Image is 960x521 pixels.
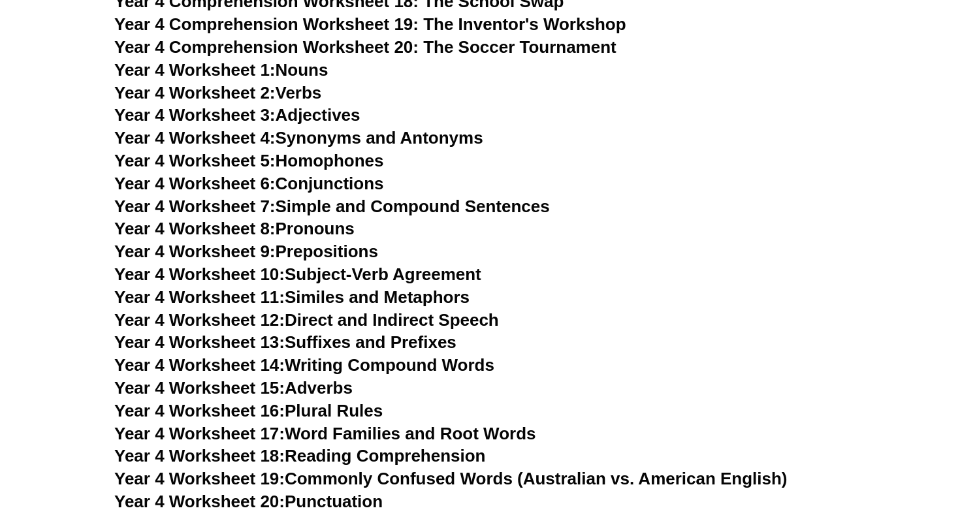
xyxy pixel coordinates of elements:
[114,492,383,511] a: Year 4 Worksheet 20:Punctuation
[895,458,960,521] iframe: Chat Widget
[114,287,470,307] a: Year 4 Worksheet 11:Similes and Metaphors
[114,174,276,193] span: Year 4 Worksheet 6:
[114,287,285,307] span: Year 4 Worksheet 11:
[114,219,355,238] a: Year 4 Worksheet 8:Pronouns
[114,83,321,103] a: Year 4 Worksheet 2:Verbs
[114,310,499,330] a: Year 4 Worksheet 12:Direct and Indirect Speech
[114,355,285,375] span: Year 4 Worksheet 14:
[114,446,485,466] a: Year 4 Worksheet 18:Reading Comprehension
[114,242,378,261] a: Year 4 Worksheet 9:Prepositions
[114,174,384,193] a: Year 4 Worksheet 6:Conjunctions
[114,401,383,420] a: Year 4 Worksheet 16:Plural Rules
[114,219,276,238] span: Year 4 Worksheet 8:
[114,128,483,148] a: Year 4 Worksheet 4:Synonyms and Antonyms
[114,378,285,398] span: Year 4 Worksheet 15:
[114,424,536,443] a: Year 4 Worksheet 17:Word Families and Root Words
[114,332,456,352] a: Year 4 Worksheet 13:Suffixes and Prefixes
[114,424,285,443] span: Year 4 Worksheet 17:
[114,197,550,216] a: Year 4 Worksheet 7:Simple and Compound Sentences
[114,151,276,170] span: Year 4 Worksheet 5:
[114,197,276,216] span: Year 4 Worksheet 7:
[114,37,616,57] a: Year 4 Comprehension Worksheet 20: The Soccer Tournament
[114,469,788,488] a: Year 4 Worksheet 19:Commonly Confused Words (Australian vs. American English)
[114,332,285,352] span: Year 4 Worksheet 13:
[114,128,276,148] span: Year 4 Worksheet 4:
[114,105,276,125] span: Year 4 Worksheet 3:
[114,378,353,398] a: Year 4 Worksheet 15:Adverbs
[114,310,285,330] span: Year 4 Worksheet 12:
[114,14,626,34] a: Year 4 Comprehension Worksheet 19: The Inventor's Workshop
[114,355,494,375] a: Year 4 Worksheet 14:Writing Compound Words
[114,83,276,103] span: Year 4 Worksheet 2:
[114,105,360,125] a: Year 4 Worksheet 3:Adjectives
[114,401,285,420] span: Year 4 Worksheet 16:
[114,264,285,284] span: Year 4 Worksheet 10:
[114,264,481,284] a: Year 4 Worksheet 10:Subject-Verb Agreement
[114,492,285,511] span: Year 4 Worksheet 20:
[114,151,384,170] a: Year 4 Worksheet 5:Homophones
[114,60,328,80] a: Year 4 Worksheet 1:Nouns
[114,242,276,261] span: Year 4 Worksheet 9:
[114,60,276,80] span: Year 4 Worksheet 1:
[114,469,285,488] span: Year 4 Worksheet 19:
[114,446,285,466] span: Year 4 Worksheet 18:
